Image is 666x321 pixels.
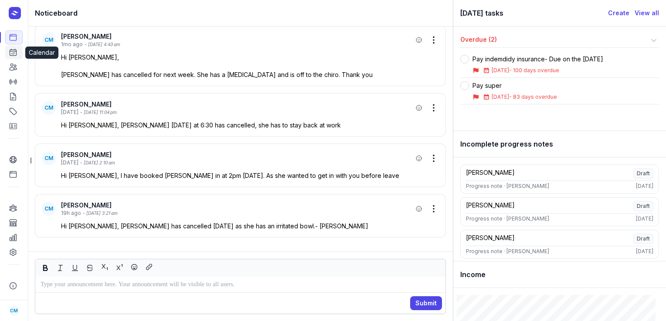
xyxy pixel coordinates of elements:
div: [PERSON_NAME] [61,32,413,41]
div: [PERSON_NAME] [466,234,515,244]
div: 1mo ago [61,41,83,48]
div: [PERSON_NAME] [466,168,515,179]
div: [DATE] [61,159,78,166]
div: - [DATE] 3:21 am [83,210,118,217]
div: Progress note · [PERSON_NAME] [466,183,549,190]
div: - [DATE] 11:04 pm [80,109,117,116]
div: 19h ago [61,210,81,217]
span: [DATE] [492,94,509,100]
div: [DATE] [61,109,78,116]
div: Overdue (2) [460,35,649,46]
p: Hi [PERSON_NAME], I have booked [PERSON_NAME] in at 2pm [DATE]. As she wanted to get in with you ... [61,171,439,180]
div: [PERSON_NAME] [61,201,413,210]
span: Draft [633,201,653,211]
p: Hi [PERSON_NAME], [PERSON_NAME] [DATE] at 6:30 has cancelled, she has to stay back at work [61,121,439,130]
span: Draft [633,168,653,179]
div: [DATE] [636,248,653,255]
span: CM [44,205,53,212]
span: Submit [415,298,437,308]
div: [PERSON_NAME] [61,100,413,109]
div: [DATE] [636,215,653,222]
span: CM [10,305,18,316]
span: CM [44,155,53,162]
div: - [DATE] 2:10 am [80,160,115,166]
p: [PERSON_NAME] has cancelled for next week. She has a [MEDICAL_DATA] and is off to the chiro. Than... [61,70,439,79]
div: Pay super [472,81,557,90]
div: - [DATE] 4:43 am [85,41,120,48]
a: View all [635,8,659,18]
p: Hi [PERSON_NAME], [61,53,439,62]
div: Pay indemdidy insurance- Due on the [DATE] [472,55,603,64]
div: [DATE] [636,183,653,190]
div: Incomplete progress notes [453,131,666,157]
div: [DATE] tasks [460,7,608,19]
a: [PERSON_NAME]DraftProgress note · [PERSON_NAME][DATE] [460,164,659,194]
span: Draft [633,234,653,244]
a: [PERSON_NAME]DraftProgress note · [PERSON_NAME][DATE] [460,197,659,226]
span: - 100 days overdue [509,67,559,74]
span: - 83 days overdue [509,94,557,100]
span: CM [44,104,53,111]
div: Progress note · [PERSON_NAME] [466,215,549,222]
div: [PERSON_NAME] [466,201,515,211]
div: [PERSON_NAME] [61,150,413,159]
div: Progress note · [PERSON_NAME] [466,248,549,255]
a: [PERSON_NAME]DraftProgress note · [PERSON_NAME][DATE] [460,230,659,259]
p: Hi [PERSON_NAME], [PERSON_NAME] has cancelled [DATE] as she has an irritated bowl.- [PERSON_NAME] [61,222,439,231]
a: Create [608,8,629,18]
div: Income [453,261,666,288]
div: Calendar [25,47,58,59]
button: Submit [410,296,442,310]
span: [DATE] [492,67,509,74]
span: CM [44,37,53,43]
